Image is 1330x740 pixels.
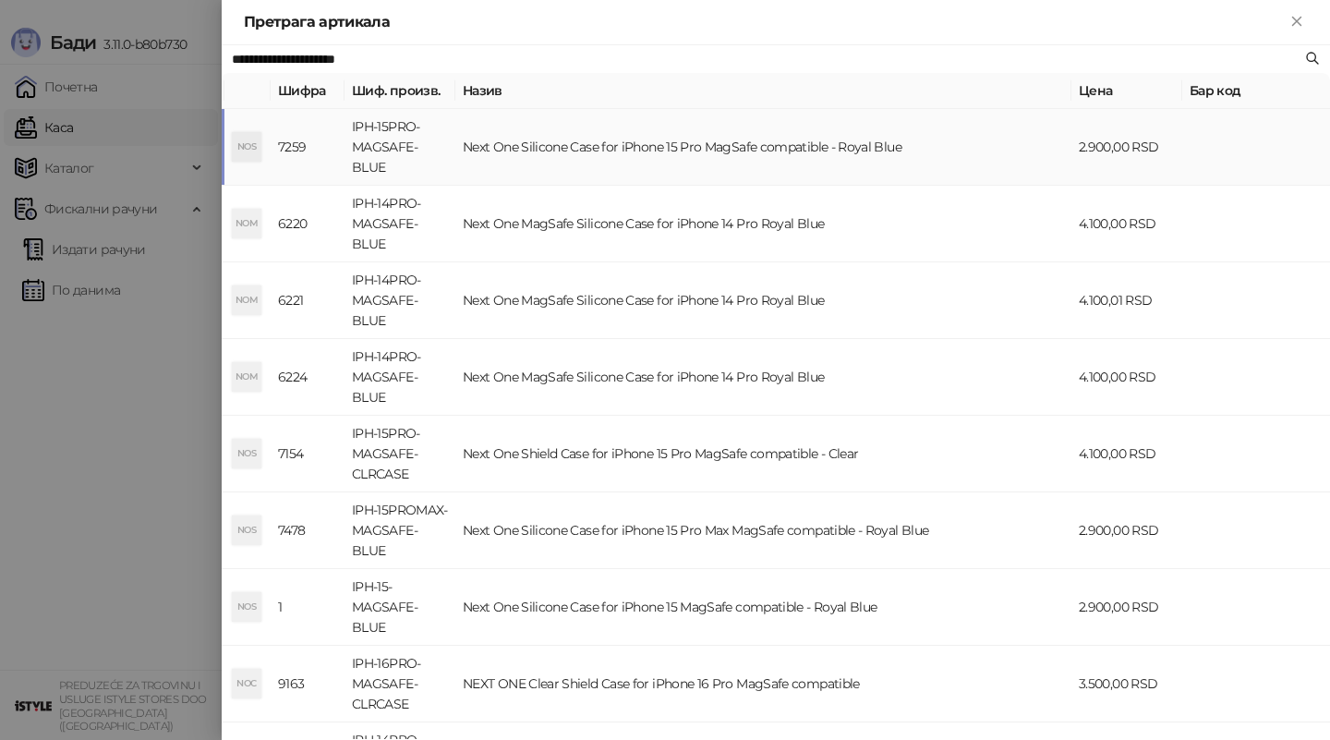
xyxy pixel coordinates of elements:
[345,109,455,186] td: IPH-15PRO-MAGSAFE-BLUE
[232,132,261,162] div: NOS
[271,646,345,722] td: 9163
[271,262,345,339] td: 6221
[1071,339,1182,416] td: 4.100,00 RSD
[232,209,261,238] div: NOM
[1071,646,1182,722] td: 3.500,00 RSD
[455,73,1071,109] th: Назив
[455,262,1071,339] td: Next One MagSafe Silicone Case for iPhone 14 Pro Royal Blue
[455,492,1071,569] td: Next One Silicone Case for iPhone 15 Pro Max MagSafe compatible - Royal Blue
[271,492,345,569] td: 7478
[1071,186,1182,262] td: 4.100,00 RSD
[232,285,261,315] div: NOM
[271,186,345,262] td: 6220
[455,109,1071,186] td: Next One Silicone Case for iPhone 15 Pro MagSafe compatible - Royal Blue
[232,516,261,545] div: NOS
[271,569,345,646] td: 1
[345,569,455,646] td: IPH-15-MAGSAFE-BLUE
[271,339,345,416] td: 6224
[1071,569,1182,646] td: 2.900,00 RSD
[345,73,455,109] th: Шиф. произв.
[455,339,1071,416] td: Next One MagSafe Silicone Case for iPhone 14 Pro Royal Blue
[1071,262,1182,339] td: 4.100,01 RSD
[455,416,1071,492] td: Next One Shield Case for iPhone 15 Pro MagSafe compatible - Clear
[232,592,261,622] div: NOS
[1071,73,1182,109] th: Цена
[345,262,455,339] td: IPH-14PRO-MAGSAFE-BLUE
[455,569,1071,646] td: Next One Silicone Case for iPhone 15 MagSafe compatible - Royal Blue
[345,492,455,569] td: IPH-15PROMAX-MAGSAFE-BLUE
[244,11,1286,33] div: Претрага артикала
[1182,73,1330,109] th: Бар код
[455,186,1071,262] td: Next One MagSafe Silicone Case for iPhone 14 Pro Royal Blue
[1071,416,1182,492] td: 4.100,00 RSD
[455,646,1071,722] td: NEXT ONE Clear Shield Case for iPhone 16 Pro MagSafe compatible
[345,416,455,492] td: IPH-15PRO-MAGSAFE-CLRCASE
[345,646,455,722] td: IPH-16PRO-MAGSAFE-CLRCASE
[232,669,261,698] div: NOC
[345,186,455,262] td: IPH-14PRO-MAGSAFE-BLUE
[232,439,261,468] div: NOS
[345,339,455,416] td: IPH-14PRO-MAGSAFE-BLUE
[1071,492,1182,569] td: 2.900,00 RSD
[271,73,345,109] th: Шифра
[271,416,345,492] td: 7154
[232,362,261,392] div: NOM
[1286,11,1308,33] button: Close
[1071,109,1182,186] td: 2.900,00 RSD
[271,109,345,186] td: 7259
